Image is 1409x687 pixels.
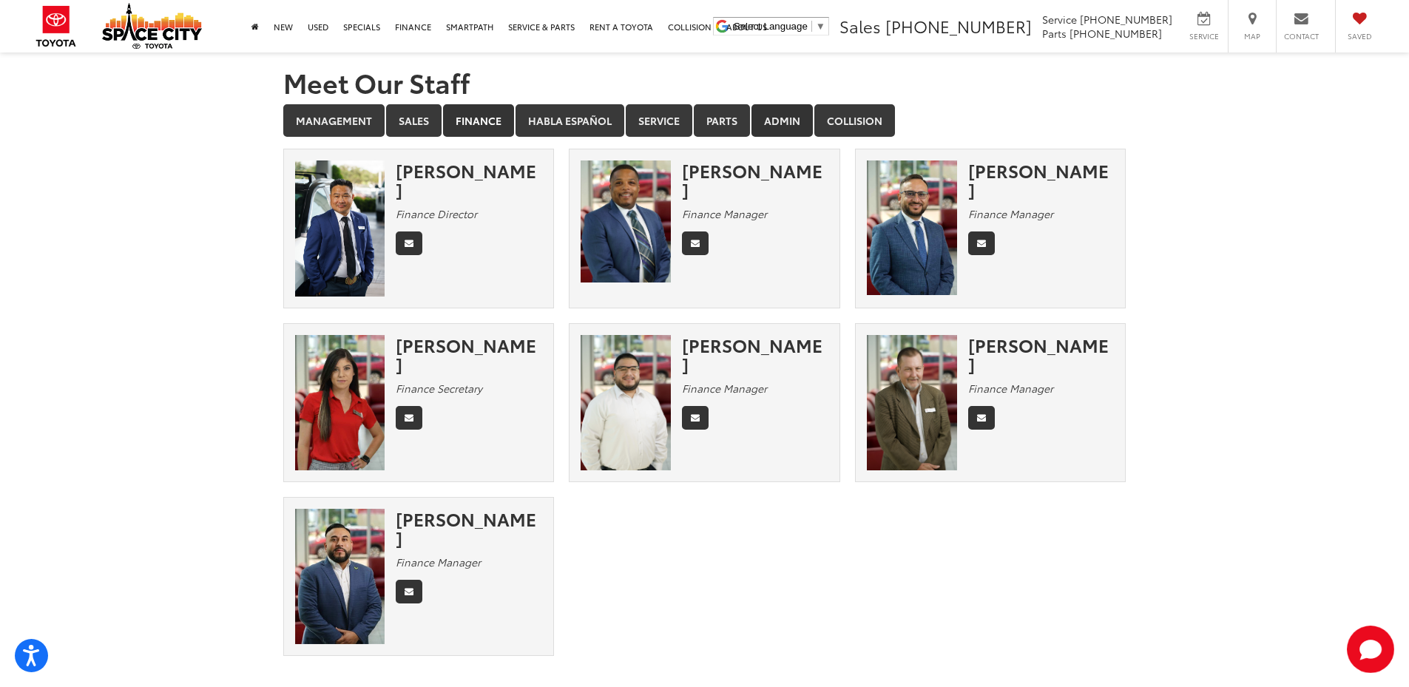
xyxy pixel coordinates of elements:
[867,160,957,296] img: John Gomez
[386,104,442,137] a: Sales
[1042,12,1077,27] span: Service
[682,406,709,430] a: Email
[1070,26,1162,41] span: [PHONE_NUMBER]
[968,160,1115,200] div: [PERSON_NAME]
[396,580,422,603] a: Email
[1284,31,1319,41] span: Contact
[581,160,671,282] img: Cedric Smith
[694,104,750,137] a: Parts
[968,406,995,430] a: Email
[396,555,481,569] em: Finance Manager
[816,21,825,32] span: ▼
[396,509,542,548] div: [PERSON_NAME]
[682,206,767,221] em: Finance Manager
[283,104,385,137] a: Management
[751,104,813,137] a: Admin
[1343,31,1376,41] span: Saved
[443,104,514,137] a: Finance
[682,381,767,396] em: Finance Manager
[839,14,881,38] span: Sales
[581,335,671,470] img: Edward Rodriguez
[283,104,1126,138] div: Department Tabs
[295,335,385,470] img: Nelly Garcia
[885,14,1032,38] span: [PHONE_NUMBER]
[1080,12,1172,27] span: [PHONE_NUMBER]
[1187,31,1220,41] span: Service
[102,3,202,49] img: Space City Toyota
[968,335,1115,374] div: [PERSON_NAME]
[396,406,422,430] a: Email
[682,335,828,374] div: [PERSON_NAME]
[968,231,995,255] a: Email
[968,206,1053,221] em: Finance Manager
[734,21,808,32] span: Select Language
[968,381,1053,396] em: Finance Manager
[396,335,542,374] div: [PERSON_NAME]
[682,231,709,255] a: Email
[396,206,477,221] em: Finance Director
[396,381,482,396] em: Finance Secretary
[295,509,385,644] img: Roel Guerra
[1347,626,1394,673] button: Toggle Chat Window
[295,160,385,297] img: Nam Pham
[867,335,957,470] img: Andy Lorance
[516,104,624,137] a: Habla Español
[283,149,1126,671] div: Finance
[811,21,812,32] span: ​
[814,104,895,137] a: Collision
[1042,26,1067,41] span: Parts
[1236,31,1268,41] span: Map
[396,231,422,255] a: Email
[682,160,828,200] div: [PERSON_NAME]
[626,104,692,137] a: Service
[734,21,825,32] a: Select Language​
[396,160,542,200] div: [PERSON_NAME]
[283,67,1126,97] h1: Meet Our Staff
[1347,626,1394,673] svg: Start Chat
